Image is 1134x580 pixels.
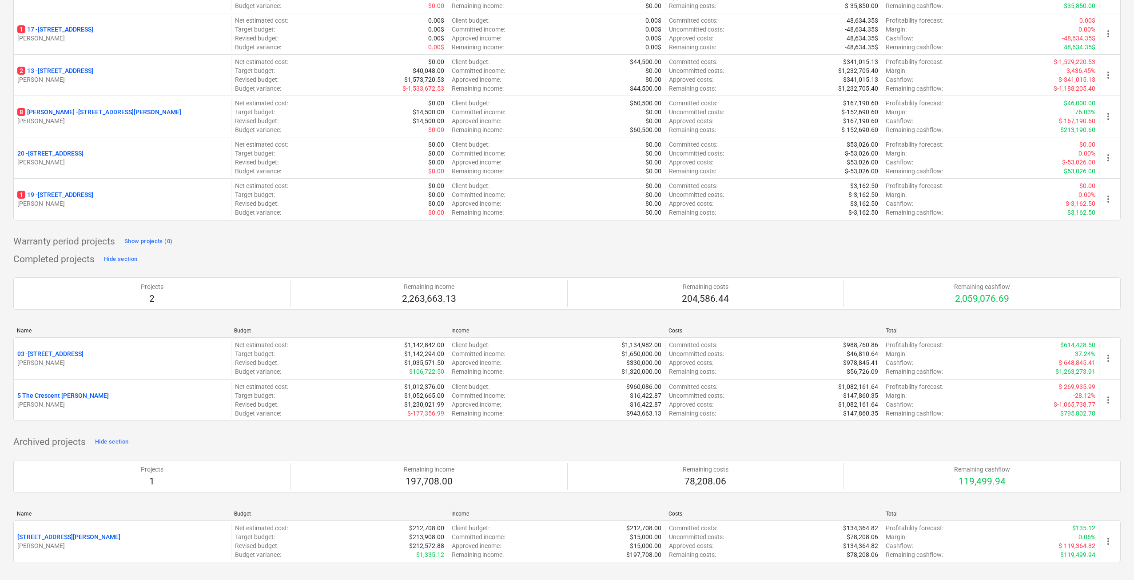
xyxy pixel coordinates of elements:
span: more_vert [1103,70,1114,80]
p: $0.00 [645,199,661,208]
p: Approved income : [452,75,501,84]
p: $16,422.87 [630,391,661,400]
p: $0.00 [428,190,444,199]
p: Approved income : [452,34,501,43]
p: $0.00 [1079,181,1095,190]
p: Cashflow : [886,116,913,125]
p: $0.00 [428,158,444,167]
button: Hide section [93,435,131,449]
p: Remaining costs : [669,409,716,418]
p: $35,850.00 [1064,1,1095,10]
p: 37.24% [1075,349,1095,358]
p: Net estimated cost : [235,382,288,391]
p: [PERSON_NAME] [17,158,227,167]
p: Client budget : [452,140,489,149]
p: $0.00 [645,140,661,149]
p: Remaining costs : [669,84,716,93]
p: Client budget : [452,181,489,190]
div: 213 -[STREET_ADDRESS][PERSON_NAME] [17,66,227,84]
p: Client budget : [452,340,489,349]
p: $988,760.86 [843,340,878,349]
p: Client budget : [452,16,489,25]
p: Committed income : [452,349,505,358]
p: $-152,690.60 [841,125,878,134]
p: $0.00 [645,66,661,75]
p: Cashflow : [886,75,913,84]
div: Name [17,328,227,334]
p: 5 The Crescent [PERSON_NAME] [17,391,109,400]
p: [PERSON_NAME] [17,34,227,43]
div: Budget [234,328,444,334]
p: Cashflow : [886,358,913,367]
p: Budget variance : [235,84,281,93]
p: $1,230,021.99 [404,400,444,409]
p: $-53,026.00 [1062,158,1095,167]
p: Remaining costs : [669,367,716,376]
p: Revised budget : [235,116,279,125]
p: 0.00% [1078,25,1095,34]
p: $0.00 [428,57,444,66]
div: Total [886,328,1096,334]
p: Remaining cashflow : [886,125,943,134]
p: $341,015.13 [843,75,878,84]
p: 204,586.44 [682,293,729,305]
p: Approved costs : [669,34,713,43]
p: -48,634.35$ [845,25,878,34]
p: Client budget : [452,382,489,391]
p: $16,422.87 [630,400,661,409]
p: -28.12% [1073,391,1095,400]
p: $167,190.60 [843,99,878,108]
p: 17 - [STREET_ADDRESS] [17,25,93,34]
p: $1,052,665.00 [404,391,444,400]
p: Remaining costs : [669,125,716,134]
p: 48,634.35$ [847,34,878,43]
p: Remaining costs : [669,1,716,10]
p: $-53,026.00 [845,167,878,176]
p: $44,500.00 [630,84,661,93]
p: Remaining income : [452,43,504,52]
p: $0.00 [428,99,444,108]
p: Remaining costs [683,465,728,474]
span: more_vert [1103,111,1114,122]
p: [PERSON_NAME] [17,199,227,208]
p: Budget variance : [235,125,281,134]
p: Remaining income : [452,84,504,93]
p: Net estimated cost : [235,16,288,25]
p: $330,000.00 [626,358,661,367]
p: Approved income : [452,199,501,208]
p: Target budget : [235,149,275,158]
p: $147,860.35 [843,409,878,418]
p: [PERSON_NAME] - [STREET_ADDRESS][PERSON_NAME] [17,108,181,116]
p: $0.00 [428,125,444,134]
p: $341,015.13 [843,57,878,66]
p: $1,012,376.00 [404,382,444,391]
p: Net estimated cost : [235,340,288,349]
p: Uncommitted costs : [669,190,724,199]
div: Hide section [104,254,137,264]
p: 19 - [STREET_ADDRESS] [17,190,93,199]
p: Remaining income : [452,167,504,176]
p: $0.00 [645,167,661,176]
p: [PERSON_NAME] [17,358,227,367]
p: $14,500.00 [413,116,444,125]
p: Remaining income [402,282,456,291]
p: Target budget : [235,391,275,400]
span: 1 [17,191,25,199]
div: Costs [668,328,879,334]
p: $1,573,720.53 [404,75,444,84]
p: Profitability forecast : [886,340,943,349]
span: more_vert [1103,353,1114,364]
p: 20 - [STREET_ADDRESS] [17,149,84,158]
p: Committed costs : [669,99,717,108]
p: Cashflow : [886,34,913,43]
p: $1,082,161.64 [838,382,878,391]
p: $56,726.09 [847,367,878,376]
p: $3,162.50 [1067,208,1095,217]
p: Committed costs : [669,340,717,349]
p: 13 - [STREET_ADDRESS] [17,66,93,75]
p: 1 [141,476,163,488]
p: 78,208.06 [683,476,728,488]
div: 5 The Crescent [PERSON_NAME][PERSON_NAME] [17,391,227,409]
p: $60,500.00 [630,99,661,108]
p: Budget variance : [235,208,281,217]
